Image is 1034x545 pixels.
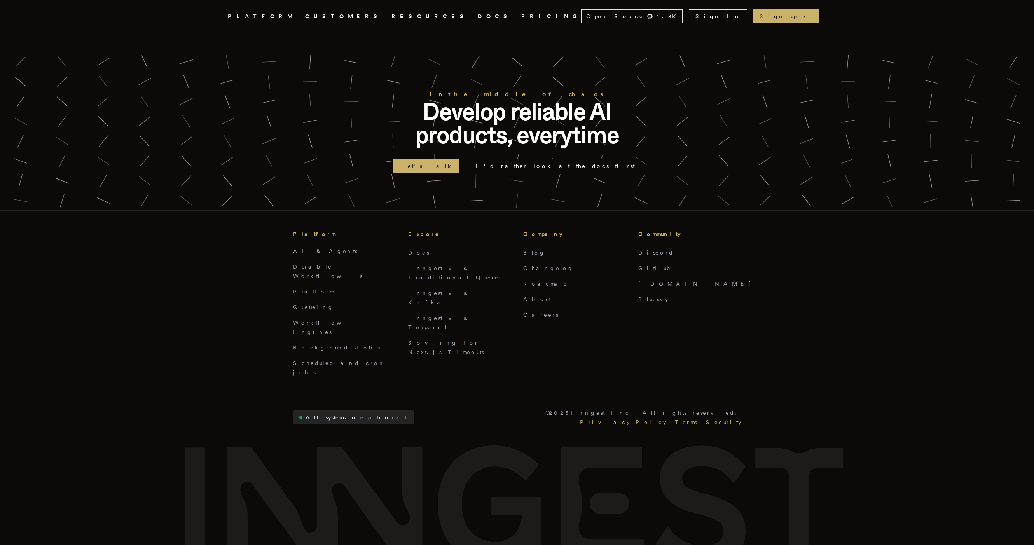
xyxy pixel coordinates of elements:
a: DOCS [478,12,512,21]
a: Inngest vs. Temporal [408,315,472,330]
h3: Explore [408,229,511,239]
div: | [667,417,673,427]
a: Inngest vs. Traditional Queues [408,265,501,281]
a: Queueing [293,304,334,310]
p: © 2025 Inngest Inc. All rights reserved. [545,408,741,417]
a: PRICING [521,12,581,21]
button: PLATFORM [228,12,296,21]
a: Roadmap [523,281,566,287]
span: Open Source [586,12,644,20]
a: Careers [523,312,558,318]
a: Scheduled and cron jobs [293,360,385,376]
a: Privacy Policy [578,417,667,427]
a: Workflow Engines [293,320,360,335]
a: All systems operational [293,410,414,424]
h2: In the middle of chaos [393,89,641,100]
a: Blog [523,250,545,256]
a: AI & Agents [293,248,357,254]
a: Security [704,417,741,427]
a: CUSTOMERS [305,12,382,21]
h3: Company [523,229,626,239]
a: Background Jobs [293,344,380,351]
a: Durable Workflows [293,264,362,279]
h3: Platform [293,229,396,239]
a: Sign In [689,9,747,23]
a: Solving for Next.js Timeouts [408,340,484,355]
button: RESOURCES [391,12,468,21]
a: Discord [638,250,674,256]
a: About [523,296,551,302]
a: Sign up [753,9,819,23]
a: GitHub [638,265,675,271]
a: Bluesky [638,296,668,302]
a: Let's Talk [393,159,459,173]
h3: Community [638,229,741,239]
a: Platform [293,288,334,295]
span: 4.3 K [656,12,681,20]
a: Changelog [523,265,574,271]
a: [DOMAIN_NAME] [638,281,752,287]
a: Terms [673,417,699,427]
a: Docs [408,250,429,256]
div: | [699,417,704,427]
a: Inngest vs. Kafka [408,290,472,306]
span: → [800,12,813,20]
p: Develop reliable AI products, everytime [393,100,641,147]
a: I'd rather look at the docs first [469,159,641,173]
